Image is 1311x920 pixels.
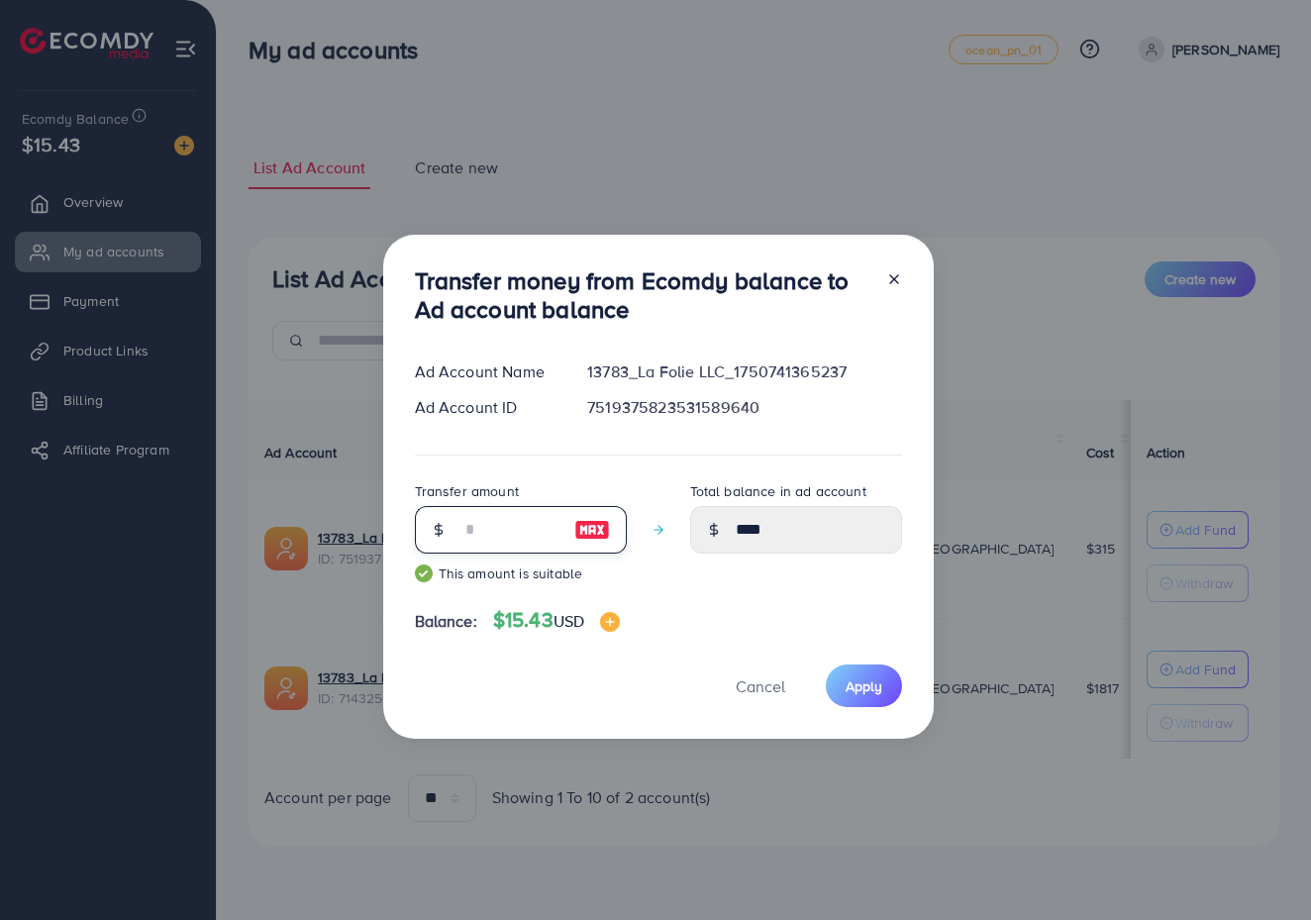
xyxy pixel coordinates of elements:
[571,396,917,419] div: 7519375823531589640
[1227,831,1296,905] iframe: Chat
[493,608,620,633] h4: $15.43
[826,664,902,707] button: Apply
[554,610,584,632] span: USD
[415,481,519,501] label: Transfer amount
[690,481,866,501] label: Total balance in ad account
[415,563,627,583] small: This amount is suitable
[846,676,882,696] span: Apply
[736,675,785,697] span: Cancel
[415,610,477,633] span: Balance:
[574,518,610,542] img: image
[571,360,917,383] div: 13783_La Folie LLC_1750741365237
[415,266,870,324] h3: Transfer money from Ecomdy balance to Ad account balance
[711,664,810,707] button: Cancel
[415,564,433,582] img: guide
[399,396,572,419] div: Ad Account ID
[399,360,572,383] div: Ad Account Name
[600,612,620,632] img: image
